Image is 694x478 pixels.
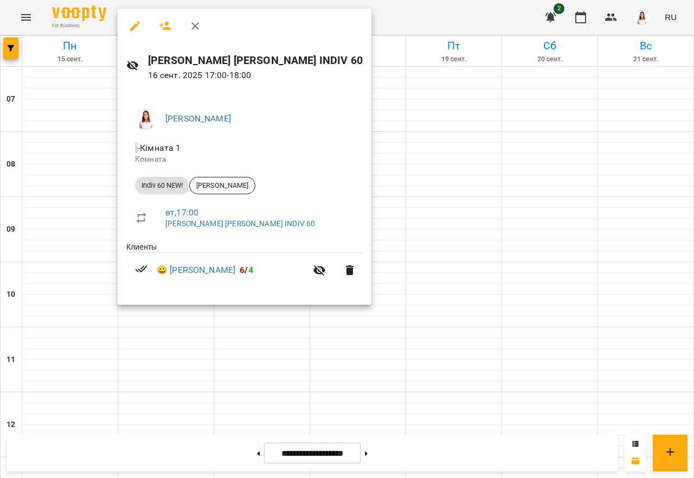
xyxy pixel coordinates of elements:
[148,52,363,69] h6: [PERSON_NAME] [PERSON_NAME] INDIV 60
[157,264,235,277] a: 😀 [PERSON_NAME]
[135,143,183,153] span: - Кімната 1
[148,69,363,82] p: 16 сент. 2025 17:00 - 18:00
[240,265,253,275] b: /
[165,113,231,124] a: [PERSON_NAME]
[189,177,255,194] div: [PERSON_NAME]
[126,241,363,292] ul: Клиенты
[165,207,198,218] a: вт , 17:00
[135,108,157,130] img: 08a8fea649eb256ac8316bd63965d58e.jpg
[135,181,189,190] span: Indiv 60 NEW!
[248,265,253,275] span: 4
[165,219,315,228] a: [PERSON_NAME] [PERSON_NAME] INDIV 60
[240,265,245,275] span: 6
[190,181,255,190] span: [PERSON_NAME]
[135,263,148,276] svg: Визит оплачен
[135,154,354,165] p: Комната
